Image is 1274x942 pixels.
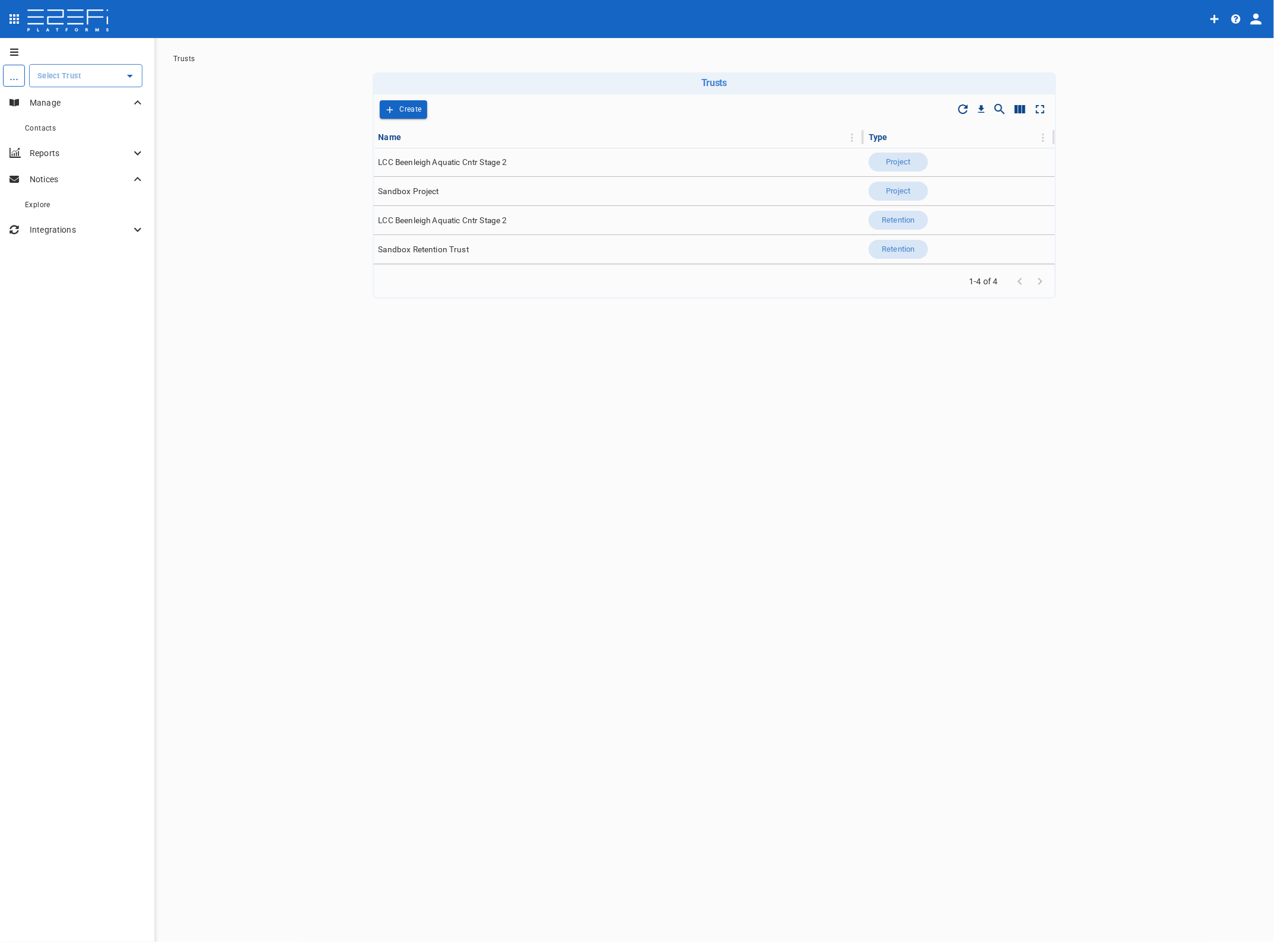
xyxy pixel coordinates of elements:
[30,224,131,236] p: Integrations
[990,99,1010,119] button: Show/Hide search
[34,69,119,82] input: Select Trust
[1010,275,1030,287] span: Go to previous page
[25,124,56,132] span: Contacts
[1010,99,1030,119] button: Show/Hide columns
[400,103,422,116] p: Create
[379,157,507,168] span: LCC Beenleigh Aquatic Cntr Stage 2
[879,157,918,168] span: Project
[380,100,428,119] span: Add Trust
[879,186,918,197] span: Project
[875,244,922,255] span: Retention
[3,65,25,87] div: ...
[30,173,131,185] p: Notices
[379,244,469,255] span: Sandbox Retention Trust
[1030,275,1050,287] span: Go to next page
[1030,99,1050,119] button: Toggle full screen
[953,99,973,119] span: Refresh Data
[173,55,195,63] a: Trusts
[30,147,131,159] p: Reports
[377,77,1051,88] h6: Trusts
[965,275,1003,287] span: 1-4 of 4
[1034,128,1053,147] button: Column Actions
[122,68,138,84] button: Open
[869,130,888,144] div: Type
[379,215,507,226] span: LCC Beenleigh Aquatic Cntr Stage 2
[379,130,402,144] div: Name
[875,215,922,226] span: Retention
[973,101,990,118] button: Download CSV
[25,201,50,209] span: Explore
[173,55,1255,63] nav: breadcrumb
[379,186,439,197] span: Sandbox Project
[30,97,131,109] p: Manage
[380,100,428,119] button: Create
[843,128,862,147] button: Column Actions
